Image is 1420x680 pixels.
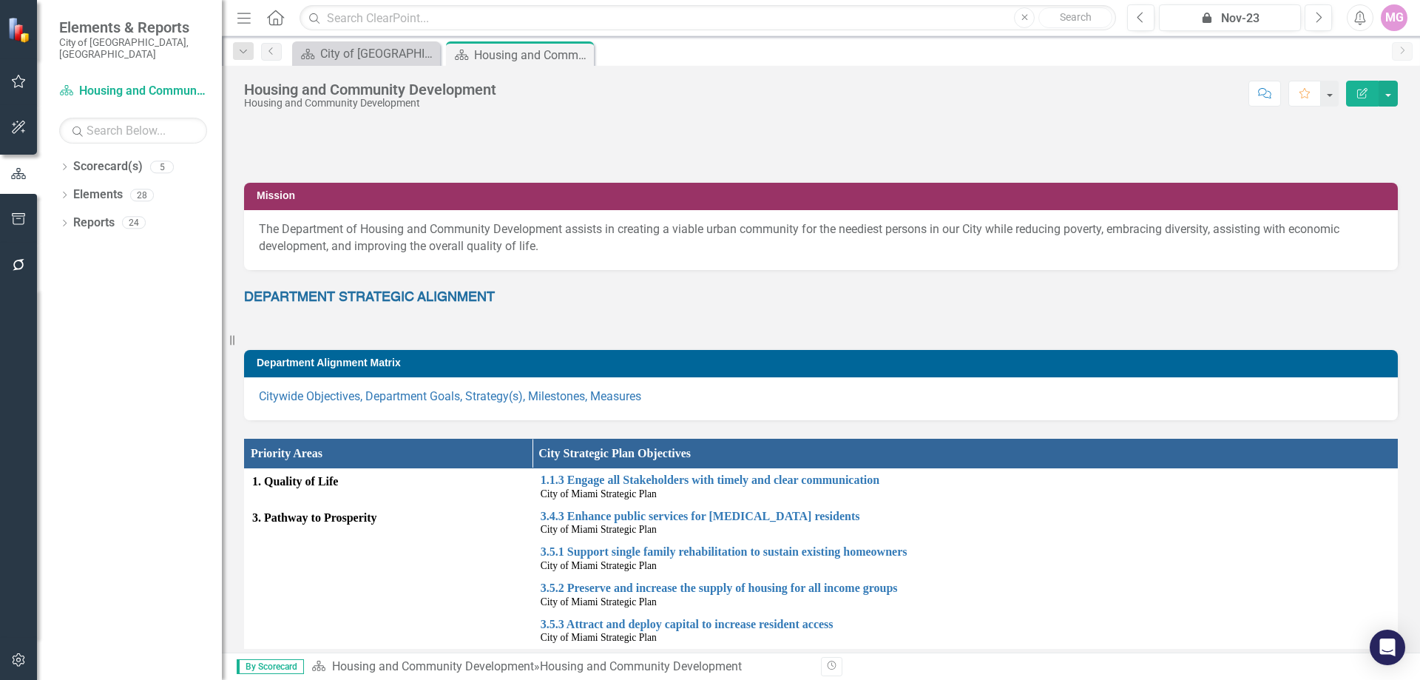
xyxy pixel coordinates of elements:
[541,582,1390,595] a: 3.5.2 Preserve and increase the supply of housing for all income groups
[1038,7,1112,28] button: Search
[474,46,590,64] div: Housing and Community Development
[259,389,641,403] a: Citywide Objectives, Department Goals, Strategy(s), Milestones, Measures
[245,469,533,505] td: Double-Click to Edit
[541,524,657,535] span: City of Miami Strategic Plan
[244,98,496,109] div: Housing and Community Development
[541,560,657,571] span: City of Miami Strategic Plan
[1159,4,1301,31] button: Nov-23
[259,221,1383,255] p: The Department of Housing and Community Development assists in creating a viable urban community ...
[1381,4,1407,31] button: MG
[237,659,304,674] span: By Scorecard
[541,545,1390,559] a: 3.5.1 Support single family rehabilitation to sustain existing homeowners
[541,596,657,607] span: City of Miami Strategic Plan
[541,488,657,499] span: City of Miami Strategic Plan
[73,215,115,232] a: Reports
[541,474,1390,487] a: 1.1.3 Engage all Stakeholders with timely and clear communication
[311,659,810,676] div: »
[1164,10,1296,27] div: Nov-23
[257,190,1390,201] h3: Mission
[59,36,207,61] small: City of [GEOGRAPHIC_DATA], [GEOGRAPHIC_DATA]
[59,118,207,144] input: Search Below...
[252,510,525,527] span: 3. Pathway to Prosperity
[257,357,1390,368] h3: Department Alignment Matrix
[541,618,1390,631] a: 3.5.3 Attract and deploy capital to increase resident access
[541,632,657,643] span: City of Miami Strategic Plan
[300,5,1116,31] input: Search ClearPoint...
[59,83,207,100] a: Housing and Community Development
[245,505,533,648] td: Double-Click to Edit
[73,186,123,203] a: Elements
[1060,11,1092,23] span: Search
[332,659,534,673] a: Housing and Community Development
[122,217,146,229] div: 24
[73,158,143,175] a: Scorecard(s)
[320,44,436,63] div: City of [GEOGRAPHIC_DATA]
[244,291,495,304] span: DEPARTMENT STRATEGIC ALIGNMENT
[296,44,436,63] a: City of [GEOGRAPHIC_DATA]
[7,17,33,43] img: ClearPoint Strategy
[1370,630,1405,665] div: Open Intercom Messenger
[244,81,496,98] div: Housing and Community Development
[59,18,207,36] span: Elements & Reports
[150,161,174,173] div: 5
[130,189,154,201] div: 28
[540,659,742,673] div: Housing and Community Development
[252,474,525,491] span: 1. Quality of Life
[541,510,1390,523] a: 3.4.3 Enhance public services for [MEDICAL_DATA] residents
